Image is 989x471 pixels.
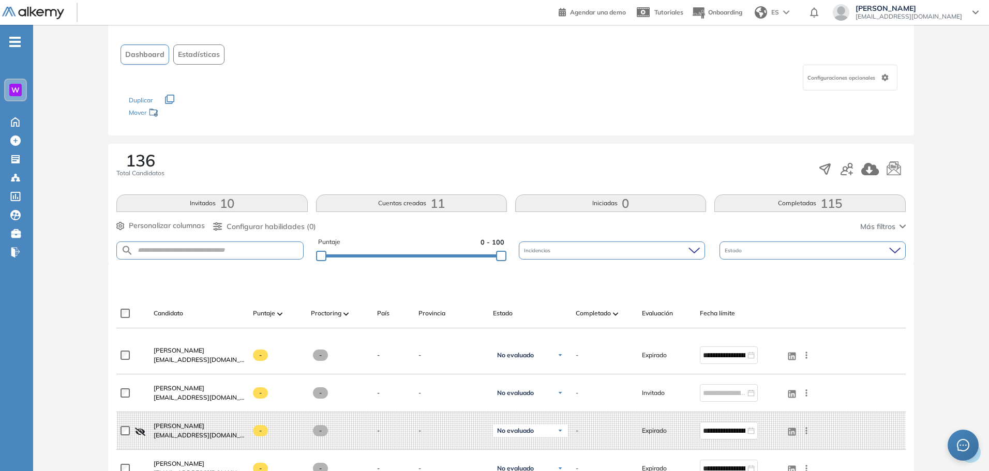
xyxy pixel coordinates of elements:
[654,8,683,16] span: Tutoriales
[154,422,204,430] span: [PERSON_NAME]
[121,44,169,65] button: Dashboard
[116,220,205,231] button: Personalizar columnas
[377,426,380,435] span: -
[154,384,204,392] span: [PERSON_NAME]
[9,41,21,43] i: -
[497,389,534,397] span: No evaluado
[576,388,578,398] span: -
[154,421,245,431] a: [PERSON_NAME]
[125,49,164,60] span: Dashboard
[642,309,673,318] span: Evaluación
[576,309,611,318] span: Completado
[318,237,340,247] span: Puntaje
[519,241,705,260] div: Incidencias
[116,169,164,178] span: Total Candidatos
[783,10,789,14] img: arrow
[129,96,153,104] span: Duplicar
[481,237,504,247] span: 0 - 100
[576,426,578,435] span: -
[418,309,445,318] span: Provincia
[377,351,380,360] span: -
[803,65,897,90] div: Configuraciones opcionales
[154,346,245,355] a: [PERSON_NAME]
[311,309,341,318] span: Proctoring
[642,351,667,360] span: Expirado
[343,312,349,315] img: [missing "en.ARROW_ALT" translation]
[154,431,245,440] span: [EMAIL_ADDRESS][DOMAIN_NAME]
[313,425,328,436] span: -
[154,355,245,364] span: [EMAIL_ADDRESS][DOMAIN_NAME]
[497,351,534,359] span: No evaluado
[154,346,204,354] span: [PERSON_NAME]
[807,74,877,82] span: Configuraciones opcionales
[418,388,485,398] span: -
[524,247,552,254] span: Incidencias
[116,194,307,212] button: Invitados10
[2,7,64,20] img: Logo
[856,12,962,21] span: [EMAIL_ADDRESS][DOMAIN_NAME]
[154,384,245,393] a: [PERSON_NAME]
[253,350,268,361] span: -
[253,309,275,318] span: Puntaje
[253,425,268,436] span: -
[129,220,205,231] span: Personalizar columnas
[557,390,563,396] img: Ícono de flecha
[154,460,204,467] span: [PERSON_NAME]
[720,241,906,260] div: Estado
[277,312,282,315] img: [missing "en.ARROW_ALT" translation]
[515,194,706,212] button: Iniciadas0
[700,309,735,318] span: Fecha límite
[771,8,779,17] span: ES
[154,393,245,402] span: [EMAIL_ADDRESS][DOMAIN_NAME]
[860,221,906,232] button: Más filtros
[576,351,578,360] span: -
[129,104,232,123] div: Mover
[316,194,507,212] button: Cuentas creadas11
[860,221,895,232] span: Más filtros
[418,351,485,360] span: -
[154,309,183,318] span: Candidato
[418,426,485,435] span: -
[126,152,155,169] span: 136
[11,86,20,94] span: W
[957,439,969,451] span: message
[377,388,380,398] span: -
[497,427,534,435] span: No evaluado
[613,312,618,315] img: [missing "en.ARROW_ALT" translation]
[227,221,316,232] span: Configurar habilidades (0)
[253,387,268,399] span: -
[213,221,316,232] button: Configurar habilidades (0)
[714,194,905,212] button: Completadas115
[313,350,328,361] span: -
[856,4,962,12] span: [PERSON_NAME]
[755,6,767,19] img: world
[377,309,389,318] span: País
[493,309,513,318] span: Estado
[173,44,224,65] button: Estadísticas
[708,8,742,16] span: Onboarding
[557,428,563,434] img: Ícono de flecha
[313,387,328,399] span: -
[559,5,626,18] a: Agendar una demo
[121,244,133,257] img: SEARCH_ALT
[570,8,626,16] span: Agendar una demo
[692,2,742,24] button: Onboarding
[725,247,744,254] span: Estado
[642,388,665,398] span: Invitado
[154,459,245,468] a: [PERSON_NAME]
[642,426,667,435] span: Expirado
[178,49,220,60] span: Estadísticas
[557,352,563,358] img: Ícono de flecha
